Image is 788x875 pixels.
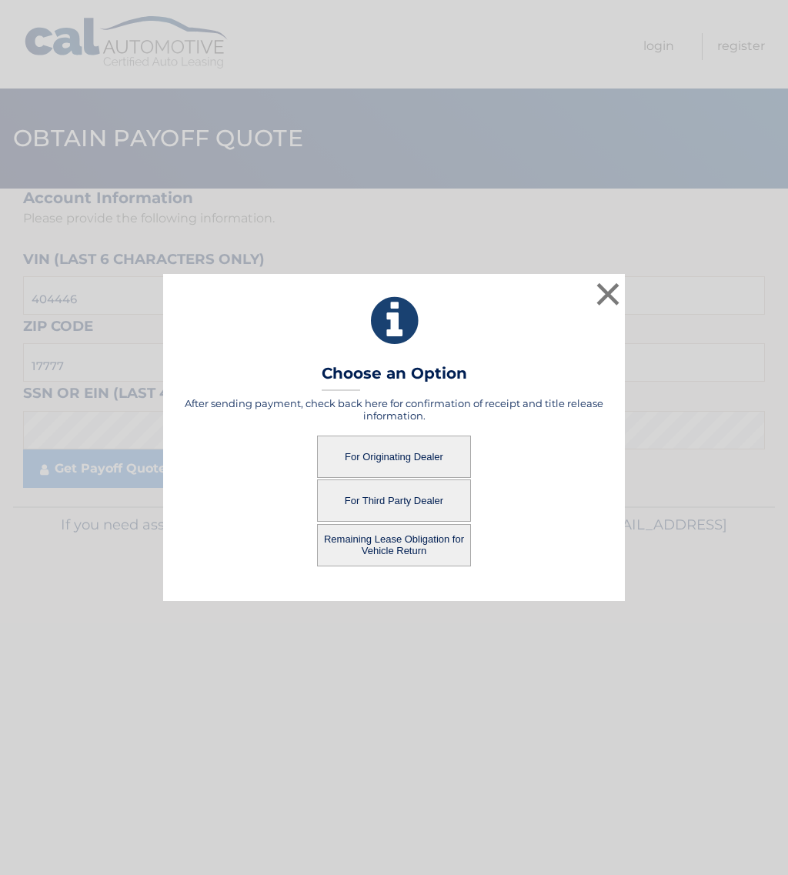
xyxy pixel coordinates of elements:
button: For Third Party Dealer [317,479,471,522]
button: For Originating Dealer [317,436,471,478]
h3: Choose an Option [322,364,467,391]
button: Remaining Lease Obligation for Vehicle Return [317,524,471,566]
button: × [593,279,623,309]
h5: After sending payment, check back here for confirmation of receipt and title release information. [182,397,606,422]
